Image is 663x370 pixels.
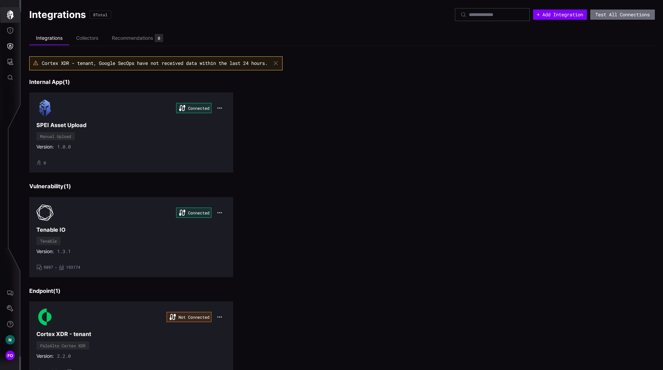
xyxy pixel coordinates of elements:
[29,78,655,86] h3: Internal App ( 1 )
[40,343,85,348] div: PaloAlto Cortex XDR
[42,60,268,66] span: Cortex XDR - tenant, Google SecOps have not received data within the last 24 hours.
[40,239,57,243] div: Tenable
[29,32,69,45] li: Integrations
[36,226,226,233] h3: Tenable IO
[29,8,86,21] h1: Integrations
[176,208,211,218] div: Connected
[93,13,107,17] div: 8 Total
[29,287,655,295] h3: Endpoint ( 1 )
[29,183,655,190] h3: Vulnerability ( 1 )
[36,309,53,325] img: PaloAlto Cortex XDR
[36,248,54,254] span: Version:
[57,144,71,150] span: 1.0.0
[0,348,20,363] button: FO
[158,36,160,40] div: 0
[57,353,71,359] span: 2.2.0
[7,352,13,359] span: FO
[69,32,105,45] li: Collectors
[36,331,226,338] h3: Cortex XDR - tenant
[176,103,211,113] div: Connected
[533,10,587,20] button: + Add Integration
[55,265,57,270] span: •
[167,312,211,322] div: Not Connected
[8,336,12,343] span: N
[36,100,53,117] img: Manual Upload
[0,332,20,348] button: N
[112,35,153,41] div: Recommendations
[44,160,46,166] span: 0
[57,248,71,254] span: 1.3.1
[36,353,54,359] span: Version:
[40,134,71,138] div: Manual Upload
[590,10,655,20] button: Test All Connections
[44,265,53,270] span: 9897
[66,265,80,270] span: 193174
[36,204,53,221] img: Tenable
[36,144,54,150] span: Version:
[36,122,226,129] h3: SPEI Asset Upload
